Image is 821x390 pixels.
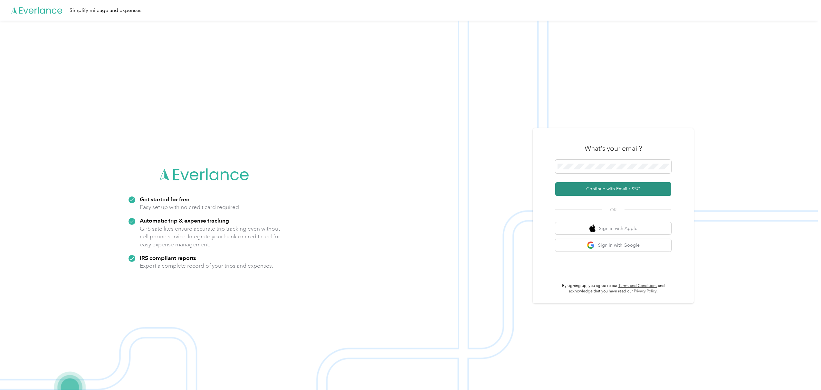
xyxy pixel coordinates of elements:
a: Terms and Conditions [618,283,657,288]
img: apple logo [589,224,596,233]
p: GPS satellites ensure accurate trip tracking even without cell phone service. Integrate your bank... [140,225,281,249]
strong: Automatic trip & expense tracking [140,217,229,224]
img: google logo [587,241,595,249]
strong: Get started for free [140,196,189,203]
strong: IRS compliant reports [140,254,196,261]
button: Continue with Email / SSO [555,182,671,196]
p: Easy set up with no credit card required [140,203,239,211]
button: apple logoSign in with Apple [555,222,671,235]
a: Privacy Policy [634,289,657,294]
div: Simplify mileage and expenses [70,6,141,14]
p: Export a complete record of your trips and expenses. [140,262,273,270]
p: By signing up, you agree to our and acknowledge that you have read our . [555,283,671,294]
h3: What's your email? [585,144,642,153]
button: google logoSign in with Google [555,239,671,252]
span: OR [602,206,625,213]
